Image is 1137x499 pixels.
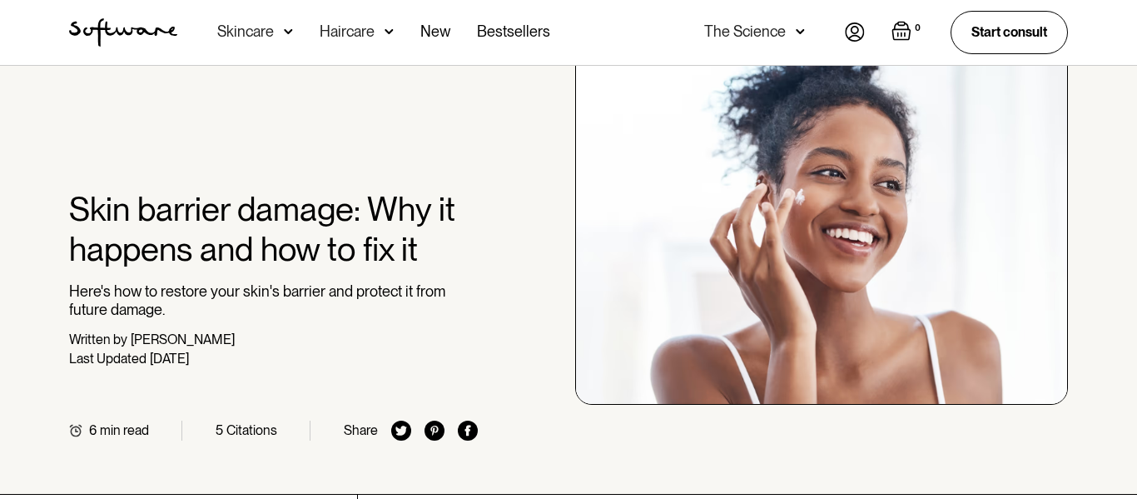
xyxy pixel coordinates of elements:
[891,21,924,44] a: Open empty cart
[320,23,375,40] div: Haircare
[385,23,394,40] img: arrow down
[226,422,277,438] div: Citations
[284,23,293,40] img: arrow down
[69,18,177,47] a: home
[131,332,235,347] div: [PERSON_NAME]
[458,421,478,441] img: facebook icon
[89,422,97,438] div: 6
[69,282,478,318] p: Here's how to restore your skin's barrier and protect it from future damage.
[425,421,444,441] img: pinterest icon
[150,351,189,367] div: [DATE]
[69,332,127,347] div: Written by
[100,422,149,438] div: min read
[69,189,478,269] h1: Skin barrier damage: Why it happens and how to fix it
[911,21,924,36] div: 0
[704,23,786,40] div: The Science
[344,422,378,438] div: Share
[69,351,146,367] div: Last Updated
[216,422,223,438] div: 5
[217,23,274,40] div: Skincare
[69,18,177,47] img: Software Logo
[796,23,805,40] img: arrow down
[391,421,411,441] img: twitter icon
[951,11,1068,53] a: Start consult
